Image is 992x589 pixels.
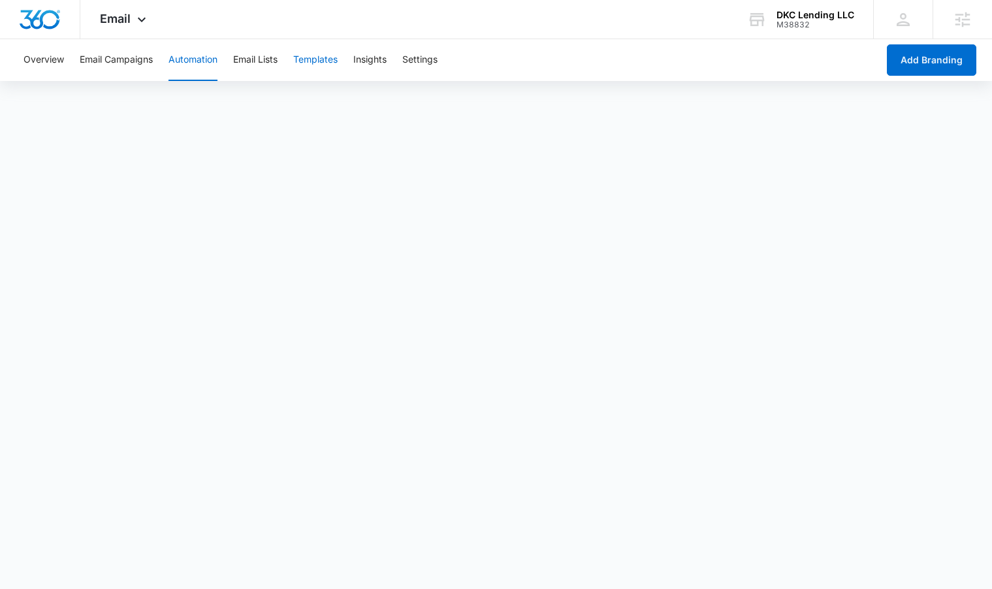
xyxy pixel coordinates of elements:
div: account name [776,10,854,20]
div: account id [776,20,854,29]
button: Email Lists [233,39,278,81]
button: Settings [402,39,438,81]
button: Insights [353,39,387,81]
span: Email [100,12,131,25]
button: Add Branding [887,44,976,76]
button: Overview [24,39,64,81]
button: Email Campaigns [80,39,153,81]
button: Templates [293,39,338,81]
button: Automation [168,39,217,81]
